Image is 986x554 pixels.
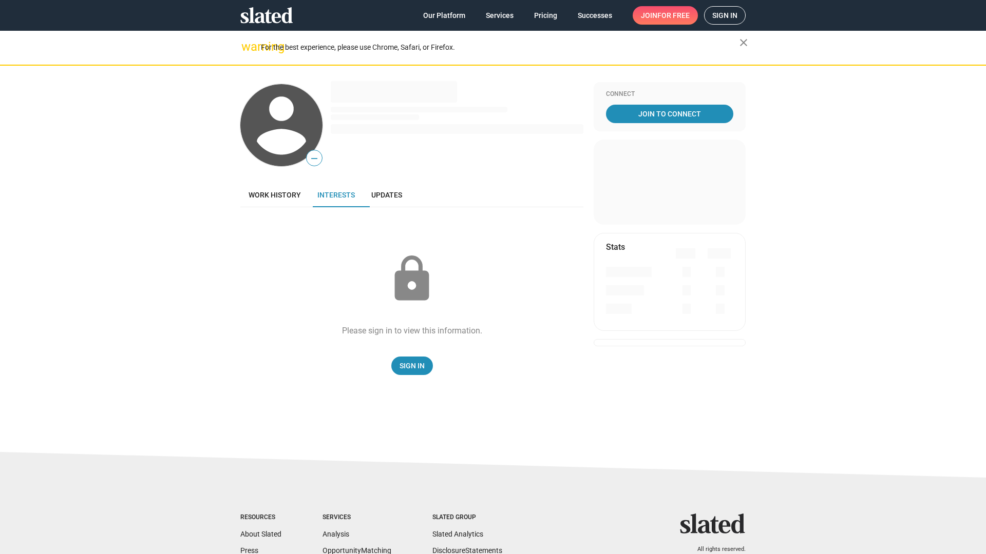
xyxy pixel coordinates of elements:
[309,183,363,207] a: Interests
[363,183,410,207] a: Updates
[606,242,625,252] mat-card-title: Stats
[641,6,690,25] span: Join
[478,6,522,25] a: Services
[240,530,281,538] a: About Slated
[606,105,733,123] a: Join To Connect
[486,6,514,25] span: Services
[432,513,502,522] div: Slated Group
[323,513,391,522] div: Services
[371,191,402,199] span: Updates
[704,6,746,25] a: Sign in
[391,357,433,375] a: Sign In
[737,36,750,49] mat-icon: close
[633,6,698,25] a: Joinfor free
[608,105,731,123] span: Join To Connect
[317,191,355,199] span: Interests
[570,6,620,25] a: Successes
[432,530,483,538] a: Slated Analytics
[261,41,739,54] div: For the best experience, please use Chrome, Safari, or Firefox.
[241,41,254,53] mat-icon: warning
[423,6,465,25] span: Our Platform
[249,191,301,199] span: Work history
[307,152,322,165] span: —
[657,6,690,25] span: for free
[534,6,557,25] span: Pricing
[323,530,349,538] a: Analysis
[240,513,281,522] div: Resources
[712,7,737,24] span: Sign in
[342,325,482,336] div: Please sign in to view this information.
[415,6,473,25] a: Our Platform
[240,183,309,207] a: Work history
[400,357,425,375] span: Sign In
[526,6,565,25] a: Pricing
[606,90,733,98] div: Connect
[578,6,612,25] span: Successes
[386,253,438,305] mat-icon: lock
